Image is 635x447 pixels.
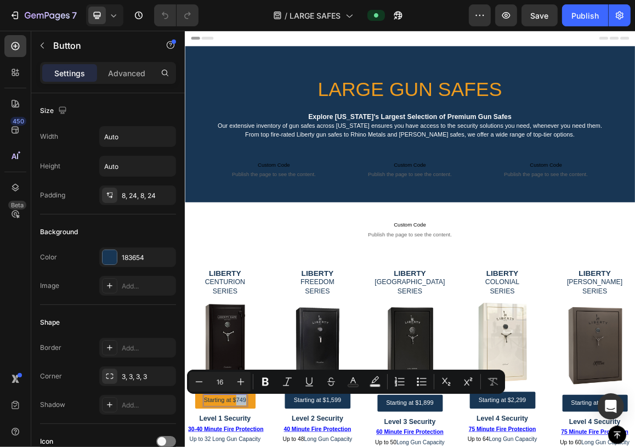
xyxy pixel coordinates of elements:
strong: LIBERTY [305,348,353,360]
h2: COLONIAL SERIES [405,347,523,388]
p: Button [53,39,146,52]
div: Open Intercom Messenger [598,393,624,420]
div: Add... [122,281,173,291]
div: Corner [40,371,62,381]
div: Color [40,252,57,262]
div: 450 [10,117,26,126]
strong: LIBERTY [35,348,82,360]
input: Auto [100,156,175,176]
span: LARGE SAFES [290,10,341,21]
span: From top fire-rated Liberty gun safes to Rhino Metals and [PERSON_NAME] safes, we offer a wide ra... [88,147,570,156]
div: Width [40,132,58,142]
input: Auto [100,127,175,146]
span: Custom Code [232,189,427,202]
div: Icon [40,437,53,446]
button: Save [521,4,558,26]
div: Shape [40,318,60,327]
p: 7 [72,9,77,22]
div: 3, 3, 3, 3 [122,372,173,382]
span: Publish the page to see the content. [430,205,625,216]
h2: FREEDOM SERIES [135,347,252,388]
strong: LIBERTY [576,348,623,360]
span: Publish the page to see the content. [33,205,228,216]
div: Height [40,161,60,171]
strong: Explore [US_STATE]'s Largest Selection of Premium Gun Safes [180,121,478,132]
button: Publish [562,4,608,26]
div: Shadow [40,400,65,410]
span: Custom Code [430,189,625,202]
div: Publish [571,10,599,21]
div: Undo/Redo [154,4,199,26]
div: Padding [40,190,65,200]
button: 7 [4,4,82,26]
h2: [GEOGRAPHIC_DATA] SERIES [270,347,388,388]
span: Custom Code [33,189,228,202]
div: Add... [122,343,173,353]
div: Beta [8,201,26,210]
div: Add... [122,400,173,410]
p: Advanced [108,67,145,79]
div: 8, 24, 8, 24 [122,191,173,201]
span: Save [531,11,549,20]
iframe: Design area [185,31,635,447]
div: Size [40,104,69,118]
span: / [285,10,288,21]
div: 183654 [122,253,173,263]
strong: LIBERTY [441,348,488,360]
p: Settings [54,67,85,79]
div: Background [40,227,78,237]
div: Image [40,281,59,291]
div: Border [40,343,61,353]
strong: LIBERTY [171,348,218,360]
h1: LARGE GUN SAFES [33,66,625,106]
div: Editor contextual toolbar [187,370,505,394]
span: Publish the page to see the content. [232,205,427,216]
span: Our extensive inventory of gun safes across [US_STATE] ensures you have access to the security so... [48,134,610,144]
